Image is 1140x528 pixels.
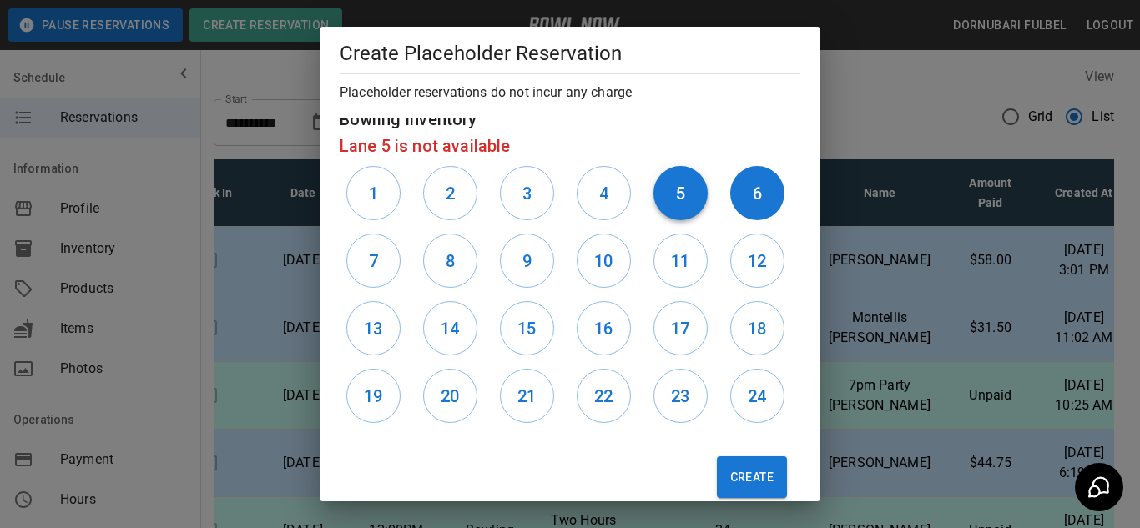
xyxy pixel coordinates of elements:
h6: 16 [594,315,613,342]
h6: 20 [441,383,459,410]
h6: 5 [676,180,685,207]
h6: 2 [446,180,455,207]
h6: Bowling Inventory [340,106,800,133]
button: 23 [653,369,708,423]
button: 17 [653,301,708,355]
button: 6 [730,166,784,220]
button: 8 [423,234,477,288]
h6: 15 [517,315,536,342]
h6: 8 [446,248,455,274]
h6: 19 [364,383,382,410]
h6: 11 [671,248,689,274]
button: 11 [653,234,708,288]
h6: Placeholder reservations do not incur any charge [340,81,800,104]
button: 5 [653,166,708,220]
h6: 6 [753,180,762,207]
h6: 22 [594,383,613,410]
button: Create [717,456,787,498]
button: 9 [500,234,554,288]
button: 4 [577,166,631,220]
h6: 14 [441,315,459,342]
button: 2 [423,166,477,220]
button: 19 [346,369,401,423]
h6: 1 [369,180,378,207]
button: 22 [577,369,631,423]
h6: 18 [748,315,766,342]
h6: 13 [364,315,382,342]
h6: 9 [522,248,532,274]
h6: 4 [599,180,608,207]
button: 20 [423,369,477,423]
h6: 21 [517,383,536,410]
h6: Lane 5 is not available [340,133,800,159]
button: 14 [423,301,477,355]
button: 3 [500,166,554,220]
h5: Create Placeholder Reservation [340,40,800,67]
h6: 17 [671,315,689,342]
h6: 7 [369,248,378,274]
button: 24 [730,369,784,423]
button: 13 [346,301,401,355]
h6: 12 [748,248,766,274]
h6: 24 [748,383,766,410]
button: 15 [500,301,554,355]
button: 10 [577,234,631,288]
button: 1 [346,166,401,220]
h6: 10 [594,248,613,274]
button: 21 [500,369,554,423]
button: 7 [346,234,401,288]
h6: 3 [522,180,532,207]
button: 16 [577,301,631,355]
h6: 23 [671,383,689,410]
button: 12 [730,234,784,288]
button: 18 [730,301,784,355]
